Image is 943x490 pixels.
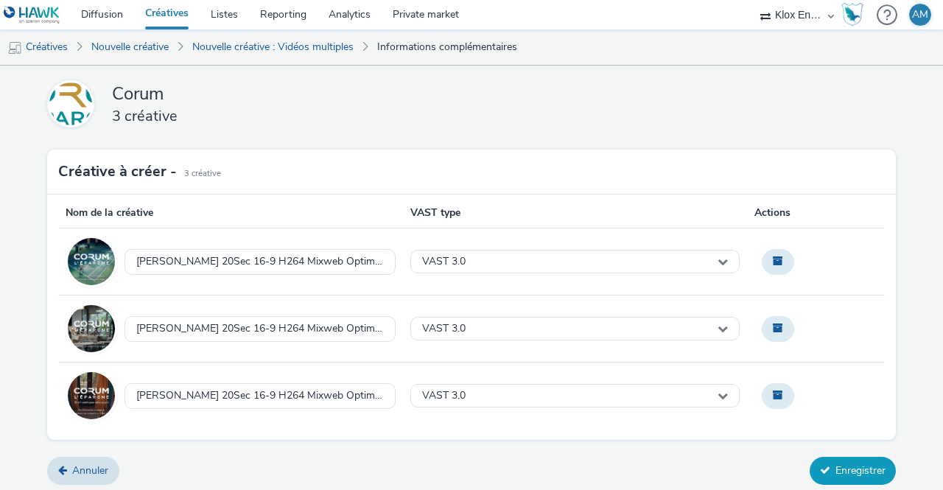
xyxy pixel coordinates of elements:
[422,256,466,268] span: VAST 3.0
[66,370,117,421] img: Preview Corum Elena 20Sec 16-9 H264 Mixweb Optimized.mp4
[4,6,60,24] img: undefined Logo
[754,376,802,416] div: Archiver
[754,309,802,349] div: Archiver
[112,82,775,105] h2: Corum
[841,3,863,27] img: Hawk Academy
[912,4,928,26] div: AM
[112,106,775,126] h3: 3 créative
[370,29,525,65] a: Informations complémentaires
[66,303,117,354] img: Preview Corum Hugo 20Sec 16-9 H264 Mixweb Optimized.mp4
[47,80,100,127] a: Corum
[185,29,361,65] a: Nouvelle créative : Vidéos multiples
[7,41,22,55] img: mobile
[184,168,221,180] small: 3 Créative
[66,236,117,287] img: Preview Corum Jean 20Sec 16-9 H264 Mixweb Optimized.mp4
[136,390,384,402] div: [PERSON_NAME] 20Sec 16-9 H264 Mixweb Optimized.mp4
[58,206,403,228] div: Nom de la créative
[47,457,119,485] a: Annuler
[810,457,896,485] button: Enregistrer
[422,390,466,402] span: VAST 3.0
[841,3,869,27] a: Hawk Academy
[136,323,384,335] div: [PERSON_NAME] 20Sec 16-9 H264 Mixweb Optimized.mp4
[58,161,177,183] h3: Créative à créer -
[422,323,466,335] span: VAST 3.0
[754,242,802,281] div: Archiver
[49,83,92,125] img: Corum
[747,206,885,228] div: Actions
[136,256,384,268] div: [PERSON_NAME] 20Sec 16-9 H264 Mixweb Optimized.mp4
[84,29,176,65] a: Nouvelle créative
[403,206,748,228] div: VAST type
